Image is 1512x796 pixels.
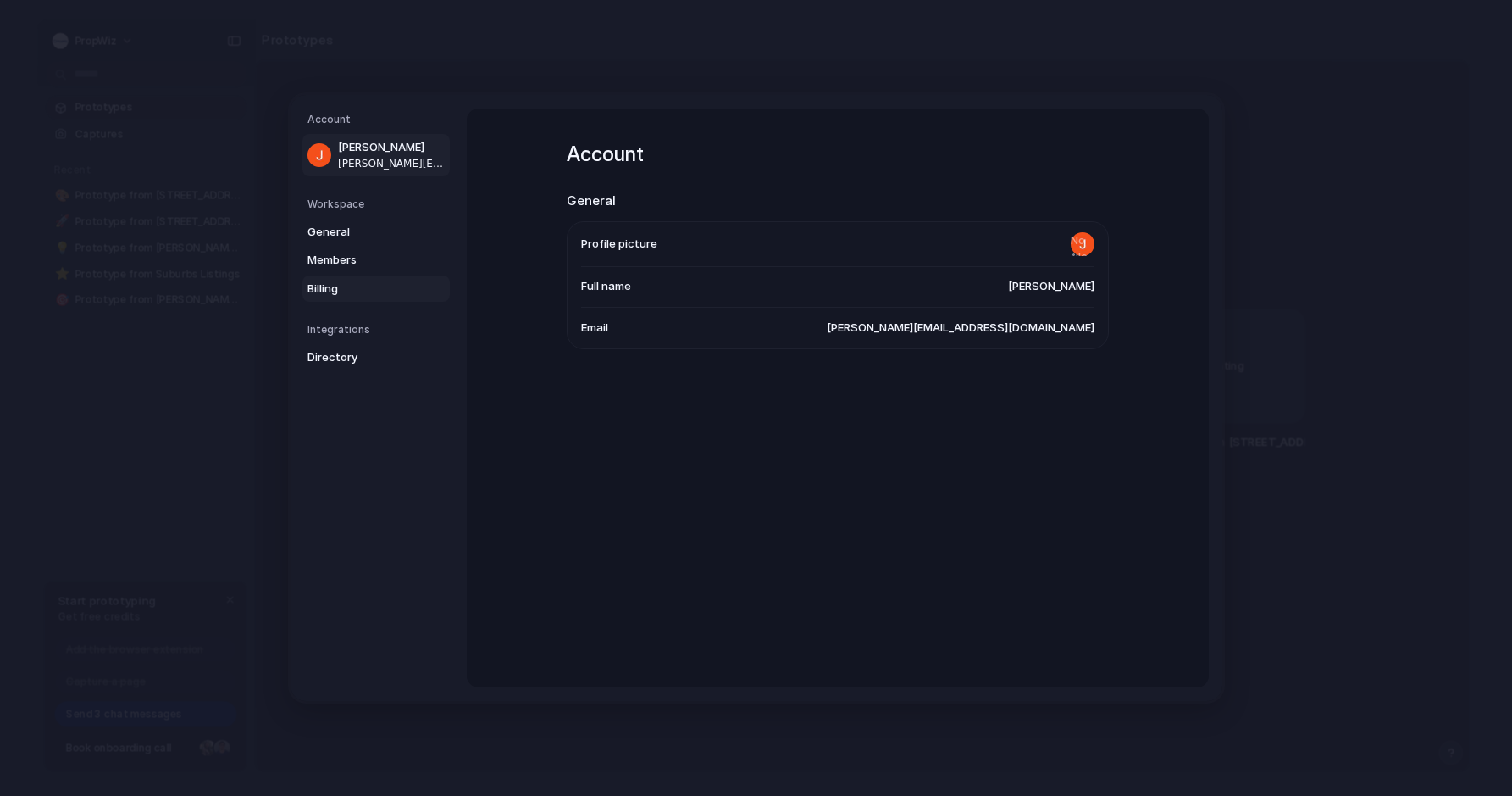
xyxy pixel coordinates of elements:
[581,320,608,337] span: Email
[302,247,450,274] a: Members
[307,252,416,269] span: Members
[302,344,450,371] a: Directory
[581,278,631,295] span: Full name
[567,192,1109,211] h2: General
[338,139,446,156] span: [PERSON_NAME]
[302,276,450,303] a: Billing
[567,139,1109,170] h1: Account
[307,112,450,127] h5: Account
[302,134,450,176] a: [PERSON_NAME][PERSON_NAME][EMAIL_ADDRESS][DOMAIN_NAME]
[581,236,657,253] span: Profile picture
[307,197,450,212] h5: Workspace
[307,224,416,241] span: General
[307,281,416,298] span: Billing
[338,156,446,171] span: [PERSON_NAME][EMAIL_ADDRESS][DOMAIN_NAME]
[302,219,450,246] a: General
[307,349,416,366] span: Directory
[307,322,450,337] h5: Integrations
[1008,278,1094,295] span: [PERSON_NAME]
[827,320,1094,337] span: [PERSON_NAME][EMAIL_ADDRESS][DOMAIN_NAME]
